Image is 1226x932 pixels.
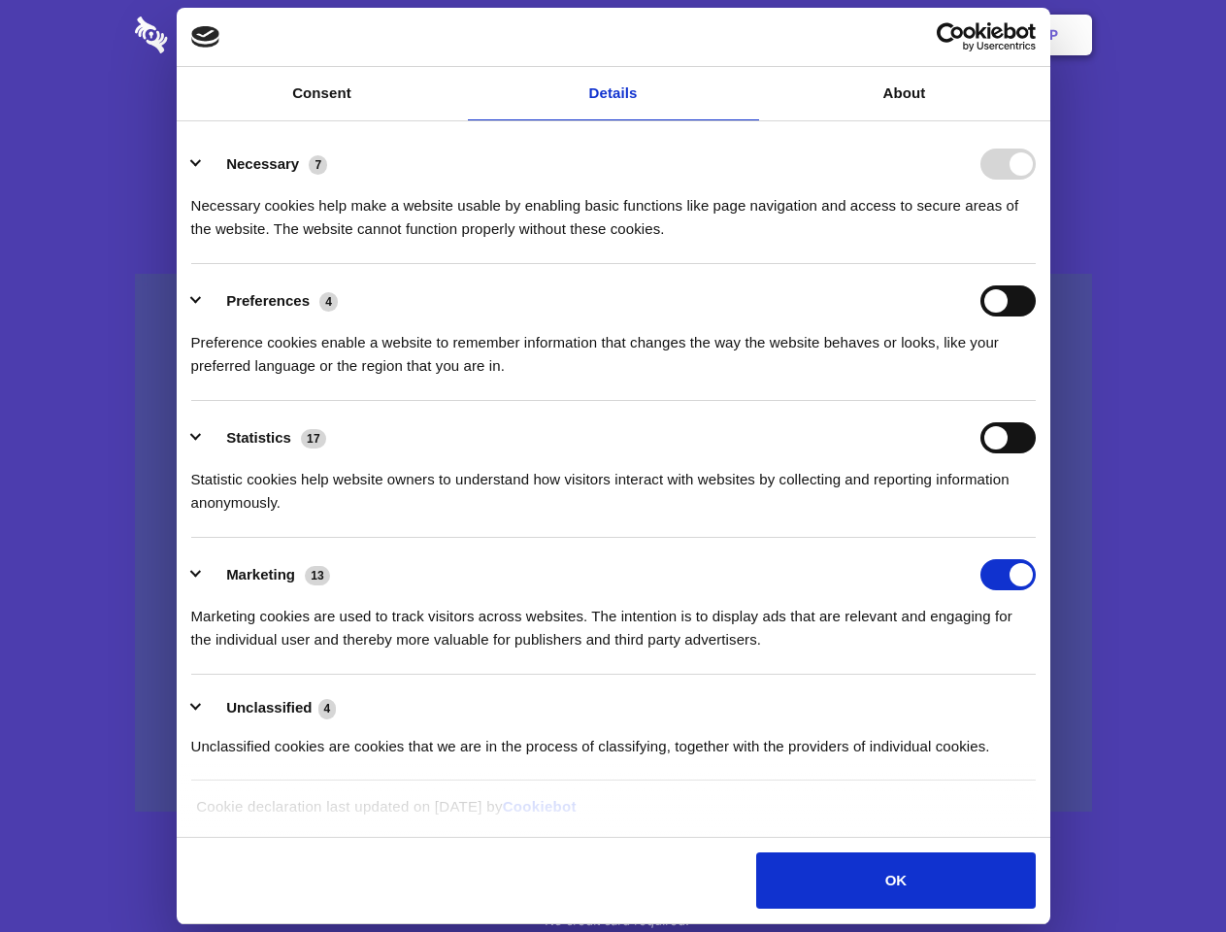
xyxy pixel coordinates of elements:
span: 7 [309,155,327,175]
div: Preference cookies enable a website to remember information that changes the way the website beha... [191,316,1036,378]
button: Marketing (13) [191,559,343,590]
button: Necessary (7) [191,149,340,180]
span: 4 [319,292,338,312]
img: logo-wordmark-white-trans-d4663122ce5f474addd5e946df7df03e33cb6a1c49d2221995e7729f52c070b2.svg [135,17,301,53]
a: Login [880,5,965,65]
button: Preferences (4) [191,285,350,316]
button: OK [756,852,1035,909]
label: Preferences [226,292,310,309]
a: Cookiebot [503,798,577,815]
a: Consent [177,67,468,120]
div: Cookie declaration last updated on [DATE] by [182,795,1044,833]
a: Pricing [570,5,654,65]
label: Statistics [226,429,291,446]
button: Unclassified (4) [191,696,348,720]
h4: Auto-redaction of sensitive data, encrypted data sharing and self-destructing private chats. Shar... [135,177,1092,241]
img: logo [191,26,220,48]
div: Marketing cookies are used to track visitors across websites. The intention is to display ads tha... [191,590,1036,651]
div: Unclassified cookies are cookies that we are in the process of classifying, together with the pro... [191,720,1036,758]
span: 13 [305,566,330,585]
h1: Eliminate Slack Data Loss. [135,87,1092,157]
a: Details [468,67,759,120]
label: Marketing [226,566,295,582]
a: About [759,67,1050,120]
label: Necessary [226,155,299,172]
button: Statistics (17) [191,422,339,453]
a: Wistia video thumbnail [135,274,1092,813]
a: Contact [787,5,877,65]
div: Necessary cookies help make a website usable by enabling basic functions like page navigation and... [191,180,1036,241]
div: Statistic cookies help website owners to understand how visitors interact with websites by collec... [191,453,1036,515]
a: Usercentrics Cookiebot - opens in a new window [866,22,1036,51]
span: 4 [318,699,337,718]
span: 17 [301,429,326,449]
iframe: Drift Widget Chat Controller [1129,835,1203,909]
